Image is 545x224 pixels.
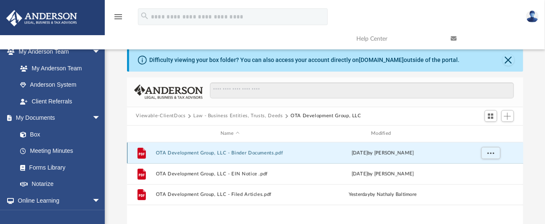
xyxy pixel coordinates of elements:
[481,147,500,159] button: More options
[308,191,457,198] div: by Nathaly Baltimore
[136,112,185,120] button: Viewable-ClientDocs
[113,12,123,22] i: menu
[12,77,109,93] a: Anderson System
[291,112,361,120] button: OTA Development Group, LLC
[12,93,109,110] a: Client Referrals
[12,126,105,143] a: Box
[12,176,109,193] a: Notarize
[308,130,457,137] div: Modified
[503,54,514,66] button: Close
[485,110,497,122] button: Switch to Grid View
[359,57,404,63] a: [DOMAIN_NAME]
[92,192,109,209] span: arrow_drop_down
[193,112,283,120] button: Law - Business Entities, Trusts, Deeds
[526,10,539,23] img: User Pic
[155,130,304,137] div: Name
[308,149,457,157] div: by [PERSON_NAME]
[113,16,123,22] a: menu
[308,170,457,178] div: [DATE] by [PERSON_NAME]
[351,150,368,155] span: [DATE]
[350,22,444,55] a: Help Center
[12,60,105,77] a: My Anderson Team
[461,130,519,137] div: id
[4,10,80,26] img: Anderson Advisors Platinum Portal
[348,192,370,197] span: yesterday
[150,56,460,64] div: Difficulty viewing your box folder? You can also access your account directly on outside of the p...
[92,44,109,61] span: arrow_drop_down
[12,159,105,176] a: Forms Library
[130,130,151,137] div: id
[6,192,109,209] a: Online Learningarrow_drop_down
[6,110,109,126] a: My Documentsarrow_drop_down
[92,110,109,127] span: arrow_drop_down
[156,171,304,176] button: OTA Development Group, LLC - EIN Notice .pdf
[501,110,514,122] button: Add
[12,143,109,160] a: Meeting Minutes
[156,192,304,197] button: OTA Development Group, LLC - Filed Articles.pdf
[6,44,109,60] a: My Anderson Teamarrow_drop_down
[156,150,304,155] button: OTA Development Group, LLC - Binder Documents.pdf
[140,11,149,21] i: search
[210,82,514,98] input: Search files and folders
